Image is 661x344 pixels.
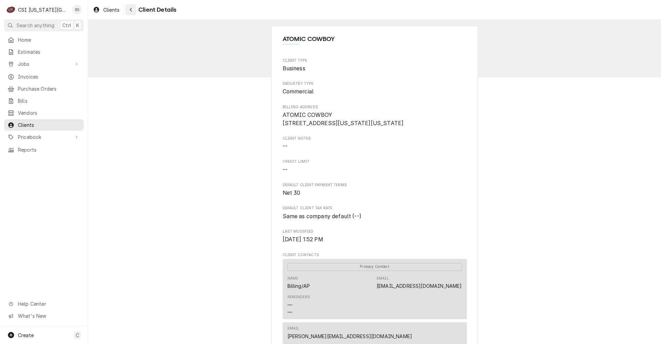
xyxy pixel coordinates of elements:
[283,88,314,95] span: Commercial
[125,4,136,15] button: Navigate back
[18,36,80,43] span: Home
[4,144,84,155] a: Reports
[18,60,70,68] span: Jobs
[103,6,119,13] span: Clients
[283,229,467,244] div: Last Modified
[18,146,80,153] span: Reports
[136,5,176,14] span: Client Details
[287,294,310,300] div: Reminders
[18,300,80,307] span: Help Center
[283,235,467,244] span: Last Modified
[6,5,16,14] div: CSI Kansas City's Avatar
[72,5,82,14] div: BS
[283,159,467,174] div: Credit Limit
[76,22,79,29] span: K
[287,294,310,315] div: Reminders
[287,308,292,316] div: —
[283,213,361,220] span: Same as company default (--)
[283,58,467,63] span: Client Type
[4,95,84,107] a: Bills
[283,166,287,173] span: --
[283,159,467,164] span: Credit Limit
[377,283,462,289] a: [EMAIL_ADDRESS][DOMAIN_NAME]
[283,136,467,151] div: Client Notes
[283,111,467,127] span: Billing Address
[4,310,84,322] a: Go to What's New
[72,5,82,14] div: Brent Seaba's Avatar
[287,262,462,271] div: Primary
[283,34,467,44] span: Name
[287,263,462,271] span: Primary Contact
[4,298,84,310] a: Go to Help Center
[76,332,79,339] span: C
[283,142,467,151] span: Client Notes
[4,131,84,143] a: Go to Pricebook
[283,65,305,72] span: Business
[4,83,84,94] a: Purchase Orders
[287,301,292,308] div: —
[4,46,84,58] a: Estimates
[6,5,16,14] div: C
[287,326,300,331] div: Email
[90,4,122,16] a: Clients
[4,58,84,70] a: Go to Jobs
[4,71,84,82] a: Invoices
[287,326,412,340] div: Email
[287,276,298,281] div: Name
[283,58,467,73] div: Client Type
[283,64,467,73] span: Client Type
[377,276,389,281] div: Email
[283,252,467,258] span: Client Contacts
[283,81,467,96] div: Industry Type
[18,85,80,92] span: Purchase Orders
[377,276,462,290] div: Email
[283,212,467,221] span: Default Client Tax Rate
[283,104,467,110] span: Billing Address
[283,229,467,234] span: Last Modified
[283,136,467,141] span: Client Notes
[287,276,310,290] div: Name
[283,112,404,127] span: ATOMIC COWBOY [STREET_ADDRESS][US_STATE][US_STATE]
[287,282,310,290] div: Billing/AP
[4,19,84,31] button: Search anythingCtrlK
[287,333,412,339] a: [PERSON_NAME][EMAIL_ADDRESS][DOMAIN_NAME]
[283,34,467,49] div: Client Information
[18,73,80,80] span: Invoices
[62,22,71,29] span: Ctrl
[283,259,467,319] div: Contact
[18,6,69,13] div: CSI [US_STATE][GEOGRAPHIC_DATA]
[283,88,467,96] span: Industry Type
[18,312,80,320] span: What's New
[18,332,34,338] span: Create
[283,182,467,197] div: Default Client Payment Terms
[18,97,80,104] span: Bills
[283,189,467,197] span: Default Client Payment Terms
[283,81,467,87] span: Industry Type
[283,104,467,128] div: Billing Address
[283,166,467,174] span: Credit Limit
[18,109,80,117] span: Vendors
[18,121,80,129] span: Clients
[283,236,323,243] span: [DATE] 1:52 PM
[4,34,84,45] a: Home
[283,182,467,188] span: Default Client Payment Terms
[4,107,84,119] a: Vendors
[17,22,54,29] span: Search anything
[283,143,287,150] span: --
[18,48,80,55] span: Estimates
[4,119,84,131] a: Clients
[283,205,467,220] div: Default Client Tax Rate
[283,190,301,196] span: Net 30
[18,133,70,141] span: Pricebook
[283,205,467,211] span: Default Client Tax Rate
